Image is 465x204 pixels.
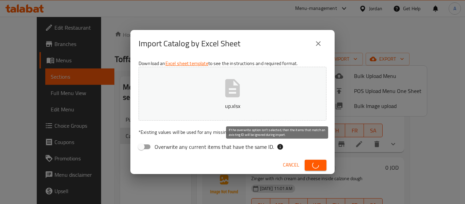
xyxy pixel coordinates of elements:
span: Overwrite any current items that have the same ID. [155,143,274,151]
button: close [310,35,326,52]
span: Cancel [283,161,299,169]
a: Excel sheet template [165,59,208,68]
button: Cancel [280,159,302,171]
p: up.xlsx [149,102,316,110]
div: Download an to see the instructions and required format. [130,57,335,156]
button: up.xlsx [139,67,326,121]
h2: Import Catalog by Excel Sheet [139,38,240,49]
p: Existing values will be used for any missing columns. [139,129,326,136]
